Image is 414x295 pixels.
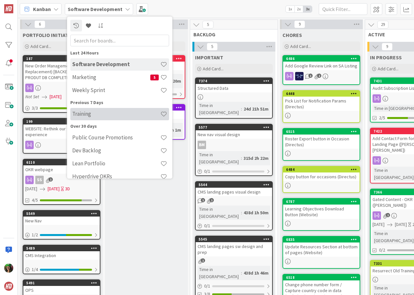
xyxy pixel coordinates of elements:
div: 5489 [23,245,100,251]
span: 2 [317,74,321,78]
div: 6484Copy button for occasions (Directus) [283,167,360,181]
span: 3x [303,6,312,12]
i: Not Set [25,94,39,100]
div: New Order Management System (EB Replacement) [BACKEND AND PRODUT DB COMPLETE] [23,62,100,82]
div: 6515 [283,129,360,135]
div: 187New Order Management System (EB Replacement) [BACKEND AND PRODUT DB COMPLETE] [23,56,100,82]
span: 4/5 [32,197,38,204]
span: Kanban [33,5,51,13]
div: 199 [26,119,100,124]
span: 0/2 [379,247,385,254]
div: 5577 [199,125,272,130]
div: 6110OKR webpage [23,159,100,174]
div: 6518 [283,275,360,280]
span: 5 [207,43,218,51]
a: 6787Learning Objectives Download Button (Website) [282,198,360,231]
h4: Training [72,111,160,117]
div: 3/3 [23,104,100,112]
div: 7374Structured Data [196,78,272,92]
div: 5549 [26,211,100,216]
div: 6484 [283,167,360,172]
span: 0 / 1 [204,283,210,289]
div: 0/1 [196,167,272,175]
div: 5491 [23,280,100,286]
div: 7374 [196,78,272,84]
span: [DATE] [395,221,407,228]
div: Structured Data [196,84,272,92]
div: BM [198,141,206,149]
a: 5544CMS landing pages visual designTime in [GEOGRAPHIC_DATA]:438d 1h 50m0/1 [195,181,273,230]
div: 6486 [286,56,360,61]
div: BM [196,141,272,149]
div: 5545 [199,237,272,242]
div: 6486Add Google Review Link on SA Listing [283,56,360,70]
div: CMS Integration [23,251,100,260]
input: Quick Filter... [319,3,367,15]
div: Roster Export button in Occasion (Directus) [283,135,360,149]
div: 6448 [286,91,360,96]
div: CMS landing pages visual design [196,188,272,196]
div: Time in [GEOGRAPHIC_DATA] [198,102,241,116]
div: 6835 [283,237,360,242]
span: Add Card... [290,43,311,49]
span: PORTFOLIO INITIATIVES [23,32,79,38]
div: Time in [GEOGRAPHIC_DATA] [198,206,241,220]
span: : [241,155,242,162]
div: 199 [23,119,100,124]
span: Add Card... [203,66,224,72]
h4: Weekly Sprint [72,87,160,93]
a: 5489CMS Integration1/4 [23,245,100,274]
span: BACKLOG [193,31,270,38]
div: 5544 [199,183,272,187]
div: 6835 [286,237,360,242]
span: Add Card... [378,66,398,72]
a: 7374Structured DataTime in [GEOGRAPHIC_DATA]:24d 21h 51m [195,77,273,119]
div: 5577New nav visual design [196,124,272,139]
img: MH [295,72,304,80]
h4: Software Development [72,61,160,67]
div: 6448Pick List for Notification Params (Directus) [283,91,360,111]
div: 5544 [196,182,272,188]
span: 29 [377,21,388,29]
span: 0 / 1 [204,222,210,229]
h4: Public Course Promotions [72,134,160,141]
h4: Marketing [72,74,150,80]
span: 1 [201,258,205,263]
div: 6835Update Resources Section at bottom of pages (Website) [283,237,360,257]
span: [DATE] [373,221,385,228]
span: 5 [150,75,159,80]
div: 6110 [23,159,100,165]
div: 6787 [286,199,360,204]
div: 6515 [286,129,360,134]
div: SS [23,176,100,184]
div: 5489 [26,246,100,251]
div: Time in [GEOGRAPHIC_DATA] [198,266,241,280]
a: 6835Update Resources Section at bottom of pages (Website) [282,236,360,269]
div: 24d 21h 51m [242,105,270,112]
span: [DATE] [50,93,62,100]
div: 6787Learning Objectives Download Button (Website) [283,199,360,219]
div: 6448 [283,91,360,97]
h4: Lean Portfolio [72,160,160,167]
div: 199WEBSITE: Rethink our website user experience [23,119,100,139]
div: OKR webpage [23,165,100,174]
a: 187New Order Management System (EB Replacement) [BACKEND AND PRODUT DB COMPLETE]Not Set[DATE]3/3 [23,55,100,113]
div: 1/4 [23,265,100,274]
div: 6484 [286,167,360,172]
div: Copy button for occasions (Directus) [283,172,360,181]
div: 5545CMS landing pages sw design and prep [196,236,272,256]
h4: Hyperdrive OKRs [72,173,160,180]
span: 2x [294,6,303,12]
div: Add Google Review Link on SA Listing [283,62,360,70]
div: 5577 [196,124,272,130]
span: IMPORTANT [195,54,223,61]
a: 5549New Nav1/2 [23,210,100,240]
h4: Dev Backlog [72,147,160,154]
div: 315d 2h 22m [242,155,270,162]
span: 9 [294,20,305,28]
span: [DATE] [25,185,37,192]
span: 1 [308,74,313,78]
div: 5489CMS Integration [23,245,100,260]
span: 1 [210,198,214,202]
a: 6484Copy button for occasions (Directus) [282,166,360,193]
